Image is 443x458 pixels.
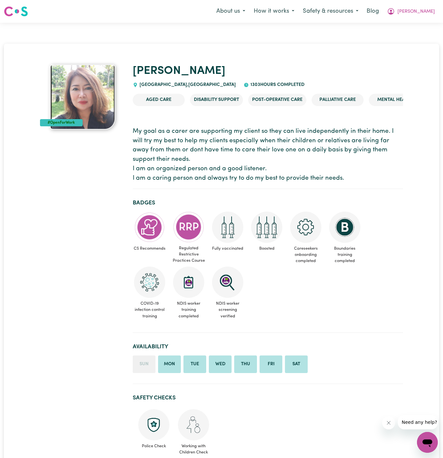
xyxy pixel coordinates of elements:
[211,298,245,322] span: NDIS worker screening verified
[398,415,438,429] iframe: Message from company
[138,82,236,87] span: [GEOGRAPHIC_DATA] , [GEOGRAPHIC_DATA]
[158,355,181,373] li: Available on Monday
[133,243,167,254] span: CS Recommends
[134,267,165,298] img: CS Academy: COVID-19 Infection Control Training course completed
[285,355,308,373] li: Available on Saturday
[138,409,169,440] img: Police check
[133,298,167,322] span: COVID-19 infection control training
[260,355,282,373] li: Available on Friday
[249,5,299,18] button: How it works
[328,243,362,267] span: Boundaries training completed
[417,432,438,453] iframe: Button to launch messaging window
[290,212,321,243] img: CS Academy: Careseekers Onboarding course completed
[133,355,155,373] li: Unavailable on Sunday
[382,416,395,429] iframe: Close message
[209,355,232,373] li: Available on Wednesday
[134,212,165,243] img: Care worker is recommended by Careseekers
[138,440,170,449] span: Police Check
[383,5,439,18] button: My Account
[40,64,125,130] a: Liliana's profile picture'#OpenForWork
[312,94,364,106] li: Palliative care
[133,200,403,206] h2: Badges
[133,65,225,77] a: [PERSON_NAME]
[190,94,243,106] li: Disability Support
[369,94,421,106] li: Mental Health
[234,355,257,373] li: Available on Thursday
[178,409,209,440] img: Working with children check
[4,4,28,19] a: Careseekers logo
[133,395,403,401] h2: Safety Checks
[178,440,209,455] span: Working with Children Check
[211,243,245,254] span: Fully vaccinated
[248,94,306,106] li: Post-operative care
[397,8,435,15] span: [PERSON_NAME]
[133,343,403,350] h2: Availability
[172,298,206,322] span: NDIS worker training completed
[363,4,383,19] a: Blog
[250,243,284,254] span: Boosted
[133,94,185,106] li: Aged Care
[212,5,249,18] button: About us
[212,212,243,243] img: Care and support worker has received 2 doses of COVID-19 vaccine
[329,212,360,243] img: CS Academy: Boundaries in care and support work course completed
[133,127,403,183] p: My goal as a carer are supporting my client so they can live independently in their home. I will ...
[40,119,83,126] div: #OpenForWork
[299,5,363,18] button: Safety & resources
[173,267,204,298] img: CS Academy: Introduction to NDIS Worker Training course completed
[173,212,204,243] img: CS Academy: Regulated Restrictive Practices course completed
[289,243,323,267] span: Careseekers onboarding completed
[183,355,206,373] li: Available on Tuesday
[172,243,206,267] span: Regulated Restrictive Practices Course
[4,6,28,17] img: Careseekers logo
[249,82,304,87] span: 1303 hours completed
[251,212,282,243] img: Care and support worker has received booster dose of COVID-19 vaccination
[212,267,243,298] img: NDIS Worker Screening Verified
[50,64,115,130] img: Liliana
